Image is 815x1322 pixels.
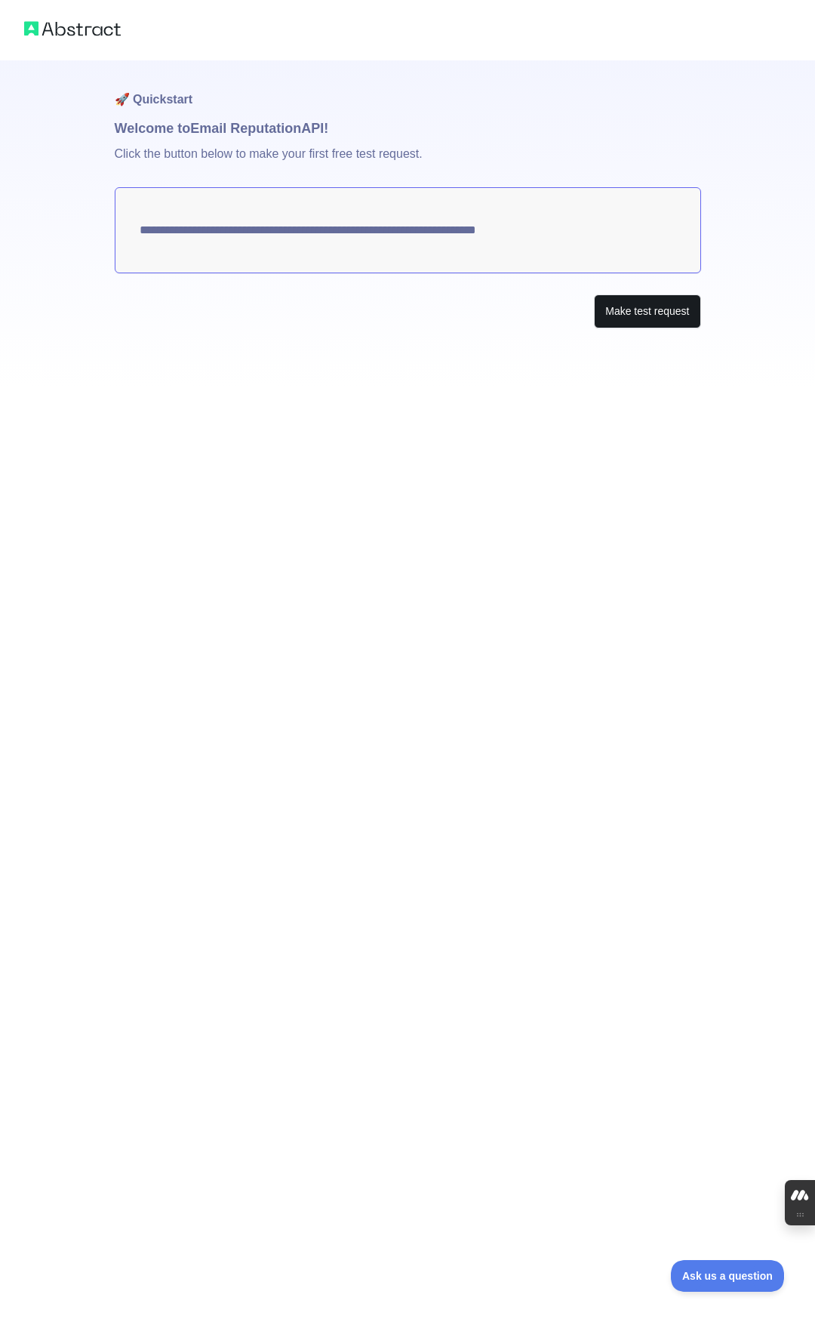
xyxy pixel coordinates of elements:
img: Abstract logo [24,18,121,39]
h1: 🚀 Quickstart [115,60,701,118]
p: Click the button below to make your first free test request. [115,139,701,187]
button: Make test request [594,294,700,328]
iframe: Toggle Customer Support [671,1260,785,1292]
h1: Welcome to Email Reputation API! [115,118,701,139]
